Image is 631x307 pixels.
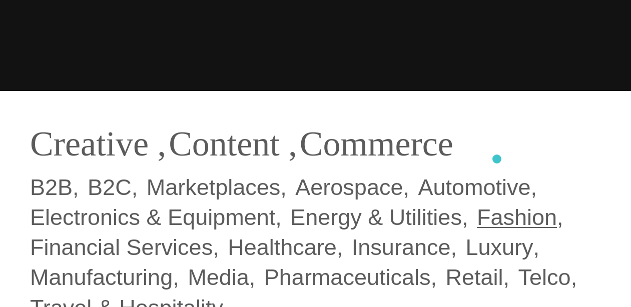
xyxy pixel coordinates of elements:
[418,174,530,200] a: Automotive
[352,234,451,260] a: Insurance
[88,174,132,200] a: B2C
[300,124,453,163] a: Commerce
[147,174,281,200] a: Marketplaces
[228,234,337,260] a: Healthcare
[264,264,431,290] a: Pharmaceuticals
[188,264,249,290] a: Media
[477,204,557,230] a: Fashion
[169,124,280,163] a: Content
[30,234,213,260] a: Financial Services
[295,174,403,200] a: Aerospace
[446,264,503,290] a: Retail
[30,204,275,230] a: Electronics & Equipment
[158,124,167,163] span: ,
[466,234,533,260] a: Luxury
[30,264,173,290] a: Manufacturing
[288,124,297,163] span: ,
[518,264,571,290] a: Telco
[30,124,149,163] a: Creative
[30,174,73,200] a: B2B
[290,204,462,230] a: Energy & Utilities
